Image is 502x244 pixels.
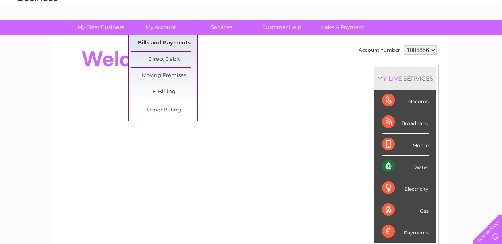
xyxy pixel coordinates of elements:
img: logo.png [17,21,58,45]
a: Contact [449,34,469,40]
a: Paper Billing [131,102,197,118]
a: Water [362,34,377,40]
a: My Account [128,20,194,35]
a: Moving Premises [131,68,197,84]
div: Clear Business is a trading name of Verastar Limited (registered in [GEOGRAPHIC_DATA] No. 3667643... [64,4,439,38]
td: Account number [357,43,402,57]
div: Broadband [382,111,429,133]
a: Customer Help [249,20,315,35]
div: LIVE [387,75,404,82]
a: My Clear Business [68,20,133,35]
a: Make A Payment [309,20,375,35]
a: 0333 014 3131 [352,4,407,14]
a: Blog [433,34,444,40]
div: Mobile [382,134,429,156]
div: MY SERVICES [374,67,436,90]
a: E-Billing [131,84,197,100]
div: Water [382,156,429,177]
a: Log out [476,34,494,40]
div: Telecoms [382,90,429,111]
a: Energy [382,34,400,40]
a: Direct Debit [131,52,197,67]
a: Telecoms [404,34,428,40]
div: Payments [382,221,429,242]
div: Electricity [382,177,429,199]
div: Gas [382,199,429,221]
a: Services [189,20,254,35]
a: Bills and Payments [131,35,197,51]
